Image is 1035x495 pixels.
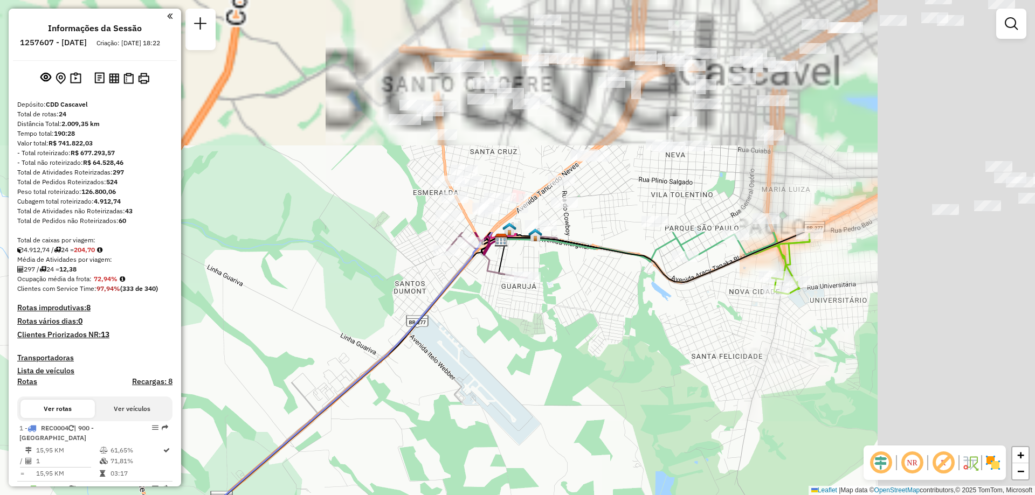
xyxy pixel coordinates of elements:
button: Centralizar mapa no depósito ou ponto de apoio [53,70,68,87]
span: Exibir rótulo [930,450,956,476]
div: Peso total roteirizado: [17,187,172,197]
strong: 297 [113,168,124,176]
i: % de utilização do peso [100,447,108,454]
strong: 97,94% [96,284,120,292]
strong: 126.800,06 [81,187,116,196]
a: Zoom in [1012,447,1029,463]
button: Logs desbloquear sessão [92,70,107,87]
img: Exibir/Ocultar setores [984,454,1002,471]
div: 4.912,74 / 24 = [17,245,172,255]
h4: Lista de veículos [17,366,172,375]
button: Ver rotas [20,400,95,418]
i: Rota otimizada [163,447,170,454]
a: OpenStreetMap [874,486,920,494]
i: Total de rotas [54,247,61,253]
div: Total de Atividades Roteirizadas: [17,168,172,177]
div: Total de Pedidos não Roteirizados: [17,216,172,226]
td: = [19,468,25,479]
i: Distância Total [25,447,32,454]
strong: 43 [125,207,133,215]
div: Depósito: [17,100,172,109]
h4: Recargas: 8 [132,377,172,386]
span: + [1017,448,1024,462]
span: Ocupação média da frota: [17,275,92,283]
h4: Rotas improdutivas: [17,303,172,312]
strong: 24 [59,110,66,118]
button: Exibir sessão original [38,69,53,87]
td: 71,81% [110,456,162,466]
td: 1 [36,456,99,466]
span: Ocultar deslocamento [868,450,894,476]
h6: 1257607 - [DATE] [20,38,87,47]
strong: R$ 741.822,03 [49,139,93,147]
a: Clique aqui para minimizar o painel [167,10,172,22]
a: Nova sessão e pesquisa [190,13,211,37]
strong: 204,70 [74,246,95,254]
button: Visualizar Romaneio [121,71,136,86]
h4: Clientes Priorizados NR: [17,330,172,339]
i: Veículo já utilizado nesta sessão [68,425,74,431]
span: REC0004 [41,424,68,432]
h4: Informações da Sessão [48,23,142,33]
div: Cubagem total roteirizado: [17,197,172,206]
button: Ver veículos [95,400,169,418]
strong: 524 [106,178,118,186]
em: Opções [152,424,158,431]
div: 297 / 24 = [17,264,172,274]
i: Total de Atividades [17,266,24,273]
span: | 900 - [GEOGRAPHIC_DATA] [19,424,94,442]
strong: 60 [119,217,126,225]
strong: R$ 64.528,46 [83,158,123,166]
strong: 4.912,74 [94,197,121,205]
td: 15,95 KM [36,468,99,479]
em: Rota exportada [162,485,168,491]
strong: 72,94% [94,275,118,283]
strong: (333 de 340) [120,284,158,292]
span: REC0004 [41,484,68,492]
div: - Total não roteirizado: [17,158,172,168]
strong: 13 [101,330,109,339]
strong: 12,38 [59,265,77,273]
td: 03:17 [110,468,162,479]
strong: 2.009,35 km [61,120,100,128]
span: Clientes com Service Time: [17,284,96,292]
div: Média de Atividades por viagem: [17,255,172,264]
div: Total de Pedidos Roteirizados: [17,177,172,187]
button: Visualizar relatório de Roteirização [107,71,121,85]
i: Meta Caixas/viagem: 209,19 Diferença: -4,49 [97,247,102,253]
button: Painel de Sugestão [68,70,84,87]
div: Total de Atividades não Roteirizadas: [17,206,172,216]
div: Total de caixas por viagem: [17,235,172,245]
img: 703 UDC Light Cascavel [528,228,542,242]
div: Valor total: [17,138,172,148]
strong: 8 [86,303,91,312]
i: Veículo já utilizado nesta sessão [68,485,74,492]
span: − [1017,464,1024,478]
i: % de utilização da cubagem [100,458,108,464]
em: Rota exportada [162,424,168,431]
img: Ponto de Apoio FAD [502,222,516,236]
div: Distância Total: [17,119,172,129]
div: Map data © contributors,© 2025 TomTom, Microsoft [809,486,1035,495]
strong: 0 [78,316,82,326]
i: Total de rotas [39,266,46,273]
a: Rotas [17,377,37,386]
span: | [839,486,840,494]
h4: Rotas vários dias: [17,317,172,326]
div: - Total roteirizado: [17,148,172,158]
h4: Transportadoras [17,353,172,362]
div: Criação: [DATE] 18:22 [92,38,164,48]
span: 1 - [19,424,94,442]
a: Leaflet [811,486,837,494]
a: Zoom out [1012,463,1029,479]
div: Tempo total: [17,129,172,138]
div: Total de rotas: [17,109,172,119]
strong: CDD Cascavel [46,100,88,108]
span: Ocultar NR [899,450,925,476]
strong: 190:28 [54,129,75,137]
img: CDD Cascavel [494,233,508,247]
a: Exibir filtros [1000,13,1022,34]
img: Fluxo de ruas [962,454,979,471]
button: Imprimir Rotas [136,71,151,86]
